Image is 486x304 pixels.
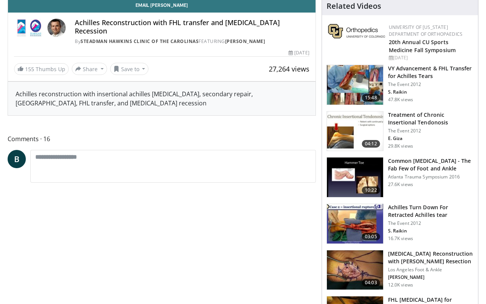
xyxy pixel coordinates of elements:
[110,63,149,75] button: Save to
[327,250,383,290] img: 7ffd0802-b5eb-49b1-934a-0f457864847d.150x105_q85_crop-smart_upscale.jpg
[327,158,383,197] img: 4559c471-f09d-4bda-8b3b-c296350a5489.150x105_q85_crop-smart_upscale.jpg
[327,111,473,151] a: 04:12 Treatment of Chronic Insertional Tendonosis The Event 2012 E. Giza 29.8K views
[388,181,413,188] p: 27.6K views
[388,236,413,242] p: 16.7K views
[328,24,385,38] img: 355603a8-37da-49b6-856f-e00d7e9307d3.png.150x105_q85_autocrop_double_scale_upscale_version-0.2.png
[388,157,473,172] h3: Common [MEDICAL_DATA] - The Fab Few of Foot and Ankle
[289,49,309,56] div: [DATE]
[388,65,473,80] h3: VY Advancement & FHL Transfer for Achilles Tears
[389,54,472,61] div: [DATE]
[388,220,473,226] p: The Event 2012
[72,63,107,75] button: Share
[327,204,473,244] a: 03:05 Achilles Turn Down For Retracted Achilles tear The Event 2012 S. Raikin 16.7K views
[362,186,380,194] span: 10:22
[14,63,69,75] a: 155 Thumbs Up
[14,19,44,37] img: Steadman Hawkins Clinic of the Carolinas
[388,174,473,180] p: Atlanta Trauma Symposium 2016
[388,267,473,273] p: Los Angeles Foot & Ankle
[327,250,473,290] a: 04:03 [MEDICAL_DATA] Reconstruction with [PERSON_NAME] Resection Los Angeles Foot & Ankle [PERSON...
[388,204,473,219] h3: Achilles Turn Down For Retracted Achilles tear
[80,38,199,45] a: Steadman Hawkins Clinic of the Carolinas
[225,38,265,45] a: [PERSON_NAME]
[388,111,473,126] h3: Treatment of Chronic Insertional Tendonosis
[75,38,309,45] div: By FEATURING
[388,89,473,95] p: S. Raikin
[25,65,34,73] span: 155
[269,64,309,73] span: 27,264 views
[16,89,308,108] div: Achilles reconstruction with insertional achilles [MEDICAL_DATA], secondary repair, [GEOGRAPHIC_D...
[388,128,473,134] p: The Event 2012
[388,135,473,142] p: E. Giza
[327,65,383,105] img: f5016854-7c5d-4d2b-bf8b-0701c028b37d.150x105_q85_crop-smart_upscale.jpg
[388,274,473,280] p: [PERSON_NAME]
[362,140,380,148] span: 04:12
[362,94,380,102] span: 15:48
[362,279,380,286] span: 04:03
[388,282,413,288] p: 12.0K views
[75,19,309,35] h4: Achilles Reconstruction with FHL transfer and [MEDICAL_DATA] Recession
[327,111,383,151] img: O0cEsGv5RdudyPNn4xMDoxOmtxOwKG7D_1.150x105_q85_crop-smart_upscale.jpg
[388,81,473,88] p: The Event 2012
[327,2,381,11] h4: Related Videos
[327,65,473,105] a: 15:48 VY Advancement & FHL Transfer for Achilles Tears The Event 2012 S. Raikin 47.8K views
[389,24,462,37] a: University of [US_STATE] Department of Orthopaedics
[388,143,413,149] p: 29.8K views
[389,38,456,54] a: 20th Annual CU Sports Medicine Fall Symposium
[8,150,26,168] a: B
[8,134,316,144] span: Comments 16
[388,228,473,234] p: S. Raikin
[327,157,473,197] a: 10:22 Common [MEDICAL_DATA] - The Fab Few of Foot and Ankle Atlanta Trauma Symposium 2016 27.6K v...
[362,233,380,240] span: 03:05
[388,250,473,265] h3: [MEDICAL_DATA] Reconstruction with [PERSON_NAME] Resection
[327,204,383,244] img: MGngRNnbuHoiqTJH4xMDoxOmtxOwKG7D_3.150x105_q85_crop-smart_upscale.jpg
[388,97,413,103] p: 47.8K views
[47,19,66,37] img: Avatar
